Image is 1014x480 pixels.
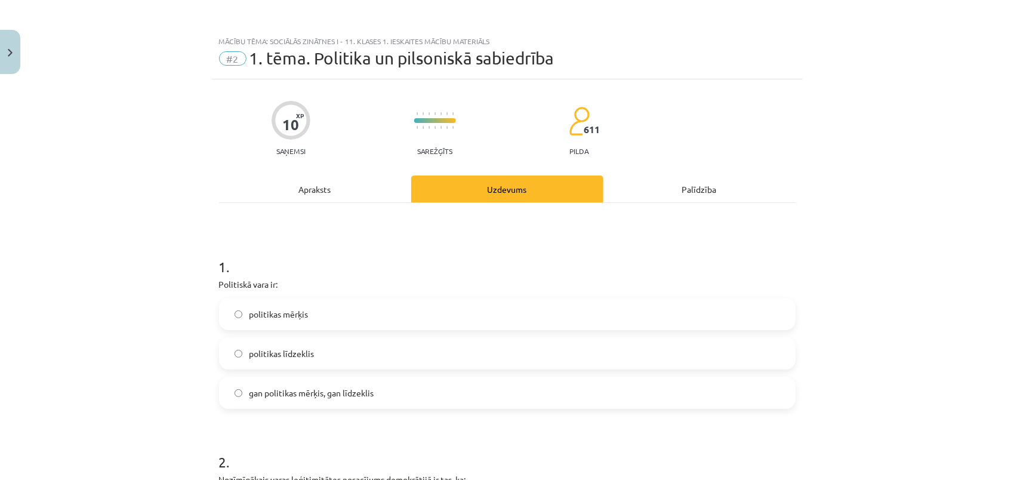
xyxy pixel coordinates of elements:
[219,278,796,291] p: Politiskā vara ir:
[434,126,436,129] img: icon-short-line-57e1e144782c952c97e751825c79c345078a6d821885a25fce030b3d8c18986b.svg
[411,176,603,202] div: Uzdevums
[219,37,796,45] div: Mācību tēma: Sociālās zinātnes i - 11. klases 1. ieskaites mācību materiāls
[296,112,304,119] span: XP
[423,126,424,129] img: icon-short-line-57e1e144782c952c97e751825c79c345078a6d821885a25fce030b3d8c18986b.svg
[429,112,430,115] img: icon-short-line-57e1e144782c952c97e751825c79c345078a6d821885a25fce030b3d8c18986b.svg
[219,51,246,66] span: #2
[417,126,418,129] img: icon-short-line-57e1e144782c952c97e751825c79c345078a6d821885a25fce030b3d8c18986b.svg
[282,116,299,133] div: 10
[235,350,242,358] input: politikas līdzeklis
[569,106,590,136] img: students-c634bb4e5e11cddfef0936a35e636f08e4e9abd3cc4e673bd6f9a4125e45ecb1.svg
[446,126,448,129] img: icon-short-line-57e1e144782c952c97e751825c79c345078a6d821885a25fce030b3d8c18986b.svg
[235,310,242,318] input: politikas mērķis
[569,147,588,155] p: pilda
[417,147,452,155] p: Sarežģīts
[446,112,448,115] img: icon-short-line-57e1e144782c952c97e751825c79c345078a6d821885a25fce030b3d8c18986b.svg
[219,433,796,470] h1: 2 .
[272,147,310,155] p: Saņemsi
[249,308,309,321] span: politikas mērķis
[452,112,454,115] img: icon-short-line-57e1e144782c952c97e751825c79c345078a6d821885a25fce030b3d8c18986b.svg
[603,176,796,202] div: Palīdzība
[434,112,436,115] img: icon-short-line-57e1e144782c952c97e751825c79c345078a6d821885a25fce030b3d8c18986b.svg
[423,112,424,115] img: icon-short-line-57e1e144782c952c97e751825c79c345078a6d821885a25fce030b3d8c18986b.svg
[249,387,374,399] span: gan politikas mērķis, gan līdzeklis
[249,48,554,68] span: 1. tēma. Politika un pilsoniskā sabiedrība
[417,112,418,115] img: icon-short-line-57e1e144782c952c97e751825c79c345078a6d821885a25fce030b3d8c18986b.svg
[219,238,796,275] h1: 1 .
[584,124,600,135] span: 611
[249,347,315,360] span: politikas līdzeklis
[219,176,411,202] div: Apraksts
[440,126,442,129] img: icon-short-line-57e1e144782c952c97e751825c79c345078a6d821885a25fce030b3d8c18986b.svg
[440,112,442,115] img: icon-short-line-57e1e144782c952c97e751825c79c345078a6d821885a25fce030b3d8c18986b.svg
[452,126,454,129] img: icon-short-line-57e1e144782c952c97e751825c79c345078a6d821885a25fce030b3d8c18986b.svg
[8,49,13,57] img: icon-close-lesson-0947bae3869378f0d4975bcd49f059093ad1ed9edebbc8119c70593378902aed.svg
[235,389,242,397] input: gan politikas mērķis, gan līdzeklis
[429,126,430,129] img: icon-short-line-57e1e144782c952c97e751825c79c345078a6d821885a25fce030b3d8c18986b.svg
